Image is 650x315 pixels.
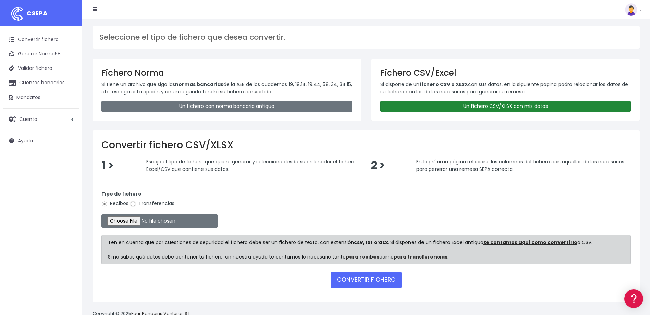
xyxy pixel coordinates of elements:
label: Transferencias [130,200,174,207]
img: profile [625,3,637,16]
label: Recibos [101,200,128,207]
h3: Fichero Norma [101,68,352,78]
strong: normas bancarias [175,81,223,88]
h3: Fichero CSV/Excel [380,68,631,78]
div: Programadores [7,164,130,171]
span: CSEPA [27,9,48,17]
span: Escoja el tipo de fichero que quiere generar y seleccione desde su ordenador el fichero Excel/CSV... [146,158,356,173]
a: Problemas habituales [7,97,130,108]
span: 1 > [101,158,114,173]
a: para transferencias [394,253,447,260]
a: Un fichero CSV/XLSX con mis datos [380,101,631,112]
a: API [7,175,130,186]
a: Un fichero con norma bancaria antiguo [101,101,352,112]
a: Generar Norma58 [3,47,79,61]
strong: fichero CSV o XLSX [419,81,468,88]
h2: Convertir fichero CSV/XLSX [101,139,631,151]
a: Validar fichero [3,61,79,76]
a: POWERED BY ENCHANT [94,197,132,204]
a: te contamos aquí como convertirlo [483,239,577,246]
a: Información general [7,58,130,69]
a: Ayuda [3,134,79,148]
a: Convertir fichero [3,33,79,47]
div: Ten en cuenta que por cuestiones de seguridad el fichero debe ser un fichero de texto, con extens... [101,235,631,264]
span: 2 > [371,158,385,173]
a: para recibos [346,253,379,260]
button: Contáctanos [7,183,130,195]
a: Formatos [7,87,130,97]
span: Cuenta [19,115,37,122]
div: Facturación [7,136,130,142]
span: Ayuda [18,137,33,144]
img: logo [9,5,26,22]
strong: Tipo de fichero [101,190,142,197]
a: Perfiles de empresas [7,118,130,129]
span: En la próxima página relacione las columnas del fichero con aquellos datos necesarios para genera... [416,158,624,173]
a: Cuentas bancarias [3,76,79,90]
a: General [7,147,130,157]
button: CONVERTIR FICHERO [331,272,402,288]
strong: csv, txt o xlsx [354,239,388,246]
p: Si dispone de un con sus datos, en la siguiente página podrá relacionar los datos de su fichero c... [380,80,631,96]
a: Cuenta [3,112,79,126]
h3: Seleccione el tipo de fichero que desea convertir. [99,33,633,42]
p: Si tiene un archivo que siga las de la AEB de los cuadernos 19, 19.14, 19.44, 58, 34, 34.15, etc.... [101,80,352,96]
a: Videotutoriales [7,108,130,118]
a: Mandatos [3,90,79,105]
div: Información general [7,48,130,54]
div: Convertir ficheros [7,76,130,82]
